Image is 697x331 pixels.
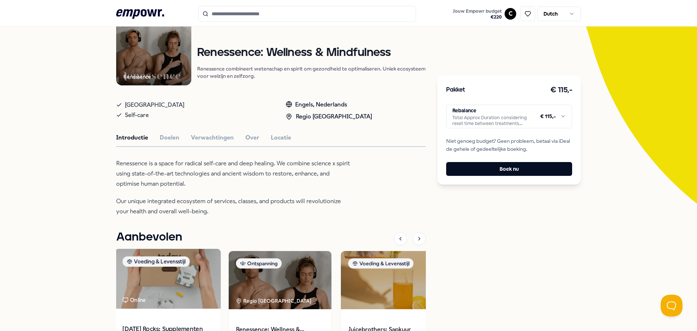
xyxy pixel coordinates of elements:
h3: € 115,- [550,84,572,96]
img: Product Image [116,10,191,85]
button: Doelen [160,133,179,142]
button: Over [245,133,259,142]
iframe: Help Scout Beacon - Open [661,295,682,316]
button: C [505,8,516,20]
div: Regio [GEOGRAPHIC_DATA] [236,297,313,305]
img: package image [341,251,444,309]
button: Introductie [116,133,148,142]
p: Our unique integrated ecosystem of services, classes, and products will revolutionize your health... [116,196,352,217]
input: Search for products, categories or subcategories [198,6,416,22]
span: Jouw Empowr budget [453,8,502,14]
span: Self-care [125,110,149,120]
button: Verwachtingen [191,133,234,142]
span: [GEOGRAPHIC_DATA] [125,100,184,110]
div: Voeding & Levensstijl [122,257,189,267]
button: Boek nu [446,162,572,176]
div: Renessence [123,73,151,81]
div: Engels, Nederlands [286,100,372,109]
h1: Renessence: Wellness & Mindfulness [197,47,426,59]
span: € 220 [453,14,502,20]
div: Regio [GEOGRAPHIC_DATA] [286,112,372,121]
button: Locatie [271,133,291,142]
p: Renessence is a space for radical self-care and deep healing. We combine science x spirit using s... [116,158,352,189]
img: package image [115,249,221,309]
p: Renessence combineert wetenschap en spirit om gezondheid te optimaliseren. Uniek ecosysteem voor ... [197,65,426,80]
div: Ontspanning [236,258,282,269]
button: Jouw Empowr budget€220 [451,7,503,21]
h3: Pakket [446,85,465,95]
div: Voeding & Levensstijl [348,258,413,269]
a: Jouw Empowr budget€220 [450,6,505,21]
h1: Aanbevolen [116,228,182,246]
img: package image [229,251,331,309]
div: Online [122,296,146,304]
span: Niet genoeg budget? Geen probleem, betaal via iDeal de gehele of gedeeltelijke boeking. [446,137,572,153]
